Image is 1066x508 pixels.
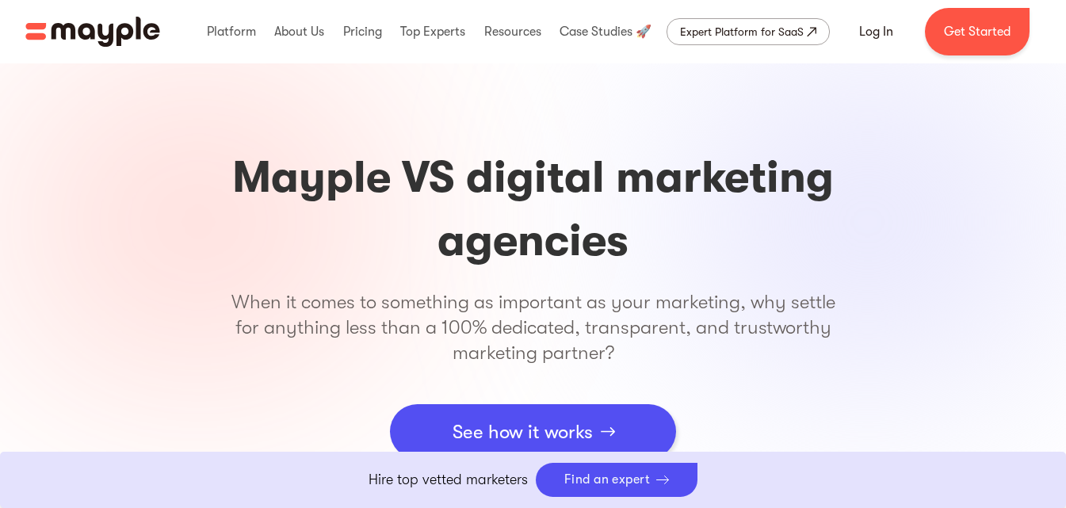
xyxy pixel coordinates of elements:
a: Log In [840,13,912,51]
div: About Us [270,6,328,57]
div: Pricing [339,6,386,57]
div: Platform [203,6,260,57]
p: When it comes to something as important as your marketing, why settle for anything less than a 10... [228,289,839,365]
a: Expert Platform for SaaS [667,18,830,45]
div: Expert Platform for SaaS [680,22,804,41]
p: Hire top vetted marketers [369,469,528,491]
img: Mayple logo [25,17,160,47]
a: home [25,17,160,47]
div: Find an expert [564,472,651,487]
a: See how it works [390,404,676,459]
div: Top Experts [396,6,469,57]
h1: Mayple VS digital marketing agencies [228,146,839,273]
div: See how it works [453,408,593,456]
div: Resources [480,6,545,57]
a: Get Started [925,8,1030,55]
